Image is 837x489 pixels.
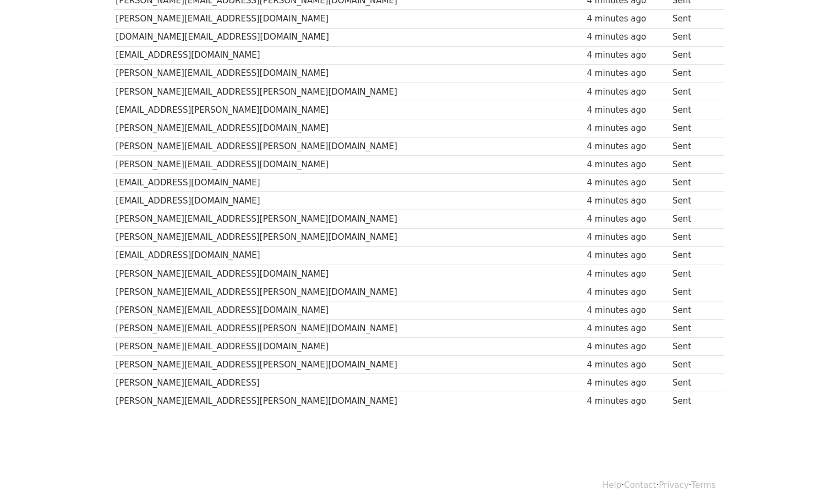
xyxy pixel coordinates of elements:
[670,101,716,119] td: Sent
[587,67,668,80] div: 4 minutes ago
[670,356,716,374] td: Sent
[113,210,584,228] td: [PERSON_NAME][EMAIL_ADDRESS][PERSON_NAME][DOMAIN_NAME]
[670,156,716,174] td: Sent
[587,231,668,244] div: 4 minutes ago
[587,86,668,98] div: 4 minutes ago
[113,338,584,356] td: [PERSON_NAME][EMAIL_ADDRESS][DOMAIN_NAME]
[113,156,584,174] td: [PERSON_NAME][EMAIL_ADDRESS][DOMAIN_NAME]
[670,392,716,410] td: Sent
[670,374,716,392] td: Sent
[782,436,837,489] iframe: Chat Widget
[113,119,584,137] td: [PERSON_NAME][EMAIL_ADDRESS][DOMAIN_NAME]
[113,374,584,392] td: [PERSON_NAME][EMAIL_ADDRESS]
[670,301,716,319] td: Sent
[113,101,584,119] td: [EMAIL_ADDRESS][PERSON_NAME][DOMAIN_NAME]
[113,283,584,301] td: [PERSON_NAME][EMAIL_ADDRESS][PERSON_NAME][DOMAIN_NAME]
[113,265,584,283] td: [PERSON_NAME][EMAIL_ADDRESS][DOMAIN_NAME]
[587,359,668,371] div: 4 minutes ago
[670,138,716,156] td: Sent
[587,140,668,153] div: 4 minutes ago
[587,31,668,43] div: 4 minutes ago
[587,304,668,317] div: 4 minutes ago
[587,377,668,389] div: 4 minutes ago
[113,392,584,410] td: [PERSON_NAME][EMAIL_ADDRESS][PERSON_NAME][DOMAIN_NAME]
[670,210,716,228] td: Sent
[113,46,584,64] td: [EMAIL_ADDRESS][DOMAIN_NAME]
[113,138,584,156] td: [PERSON_NAME][EMAIL_ADDRESS][PERSON_NAME][DOMAIN_NAME]
[670,338,716,356] td: Sent
[670,246,716,265] td: Sent
[587,122,668,135] div: 4 minutes ago
[670,174,716,192] td: Sent
[113,64,584,83] td: [PERSON_NAME][EMAIL_ADDRESS][DOMAIN_NAME]
[587,104,668,117] div: 4 minutes ago
[670,83,716,101] td: Sent
[113,192,584,210] td: [EMAIL_ADDRESS][DOMAIN_NAME]
[113,246,584,265] td: [EMAIL_ADDRESS][DOMAIN_NAME]
[670,228,716,246] td: Sent
[587,13,668,25] div: 4 minutes ago
[587,195,668,207] div: 4 minutes ago
[670,64,716,83] td: Sent
[113,356,584,374] td: [PERSON_NAME][EMAIL_ADDRESS][PERSON_NAME][DOMAIN_NAME]
[670,192,716,210] td: Sent
[670,283,716,301] td: Sent
[670,119,716,137] td: Sent
[113,10,584,28] td: [PERSON_NAME][EMAIL_ADDRESS][DOMAIN_NAME]
[587,340,668,353] div: 4 minutes ago
[670,46,716,64] td: Sent
[587,213,668,226] div: 4 minutes ago
[587,158,668,171] div: 4 minutes ago
[670,10,716,28] td: Sent
[113,301,584,319] td: [PERSON_NAME][EMAIL_ADDRESS][DOMAIN_NAME]
[587,268,668,281] div: 4 minutes ago
[113,83,584,101] td: [PERSON_NAME][EMAIL_ADDRESS][PERSON_NAME][DOMAIN_NAME]
[587,395,668,408] div: 4 minutes ago
[587,49,668,62] div: 4 minutes ago
[113,228,584,246] td: [PERSON_NAME][EMAIL_ADDRESS][PERSON_NAME][DOMAIN_NAME]
[113,320,584,338] td: [PERSON_NAME][EMAIL_ADDRESS][PERSON_NAME][DOMAIN_NAME]
[113,174,584,192] td: [EMAIL_ADDRESS][DOMAIN_NAME]
[113,28,584,46] td: [DOMAIN_NAME][EMAIL_ADDRESS][DOMAIN_NAME]
[587,322,668,335] div: 4 minutes ago
[670,320,716,338] td: Sent
[587,177,668,189] div: 4 minutes ago
[587,286,668,299] div: 4 minutes ago
[670,265,716,283] td: Sent
[587,249,668,262] div: 4 minutes ago
[670,28,716,46] td: Sent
